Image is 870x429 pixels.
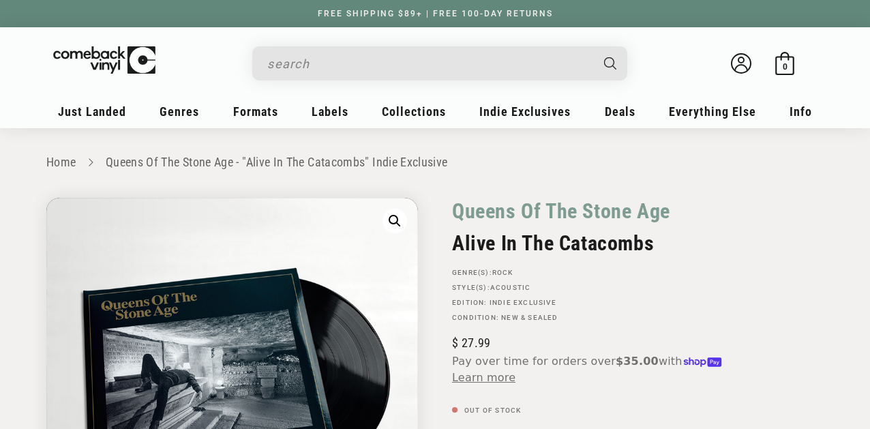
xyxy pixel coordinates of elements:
[106,155,448,169] a: Queens Of The Stone Age - "Alive In The Catacombs" Indie Exclusive
[452,284,752,292] p: STYLE(S):
[479,104,571,119] span: Indie Exclusives
[382,104,446,119] span: Collections
[605,104,635,119] span: Deals
[58,104,126,119] span: Just Landed
[452,336,458,350] span: $
[783,61,787,72] span: 0
[790,104,812,119] span: Info
[452,406,752,415] p: Out of stock
[252,46,627,80] div: Search
[452,198,670,224] a: Queens Of The Stone Age
[490,299,556,306] a: Indie Exclusive
[46,153,824,173] nav: breadcrumbs
[669,104,756,119] span: Everything Else
[452,314,752,322] p: Condition: New & Sealed
[490,284,531,291] a: Acoustic
[452,336,490,350] span: 27.99
[492,269,513,276] a: Rock
[452,269,752,277] p: GENRE(S):
[267,50,590,78] input: search
[46,155,76,169] a: Home
[592,46,629,80] button: Search
[304,9,567,18] a: FREE SHIPPING $89+ | FREE 100-DAY RETURNS
[452,231,752,255] h2: Alive In The Catacombs
[452,299,752,307] p: Edition:
[160,104,199,119] span: Genres
[233,104,278,119] span: Formats
[312,104,348,119] span: Labels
